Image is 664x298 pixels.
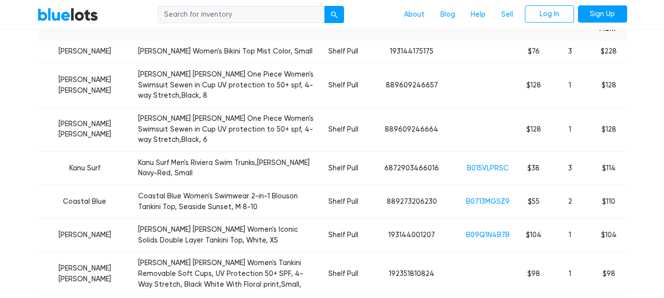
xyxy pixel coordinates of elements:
[132,151,321,185] td: Kanu Surf Men's Riviera Swim Trunks,[PERSON_NAME] Navy-Red, Small
[321,185,366,218] td: Shelf Pull
[518,63,549,108] td: $128
[132,63,321,108] td: [PERSON_NAME] [PERSON_NAME] One Piece Women's Swimsuit Sewen in Cup UV protection to 50+ spf, 4-w...
[591,151,627,185] td: $114
[366,185,458,218] td: 889273206230
[366,40,458,63] td: 193144175175
[549,40,591,63] td: 3
[591,218,627,252] td: $104
[525,5,574,23] a: Log In
[466,197,510,206] a: B0713MGSZ9
[366,218,458,252] td: 193144001207
[518,252,549,296] td: $98
[549,218,591,252] td: 1
[549,63,591,108] td: 1
[37,40,132,63] td: [PERSON_NAME]
[321,107,366,151] td: Shelf Pull
[366,252,458,296] td: 192351810824
[463,5,493,24] a: Help
[591,40,627,63] td: $228
[518,185,549,218] td: $55
[37,63,132,108] td: [PERSON_NAME] [PERSON_NAME]
[321,252,366,296] td: Shelf Pull
[37,7,98,22] a: BlueLots
[591,252,627,296] td: $98
[37,218,132,252] td: [PERSON_NAME]
[549,151,591,185] td: 3
[132,40,321,63] td: [PERSON_NAME] Women's Bikini Top Mist Color, Small
[132,107,321,151] td: [PERSON_NAME] [PERSON_NAME] One Piece Women's Swimsuit Sewen in Cup UV protection to 50+ spf, 4-w...
[433,5,463,24] a: Blog
[518,151,549,185] td: $38
[549,252,591,296] td: 1
[37,252,132,296] td: [PERSON_NAME] [PERSON_NAME]
[158,6,325,24] input: Search for inventory
[132,218,321,252] td: [PERSON_NAME] [PERSON_NAME] Women's Iconic Solids Double Layer Tankini Top, White, XS
[321,40,366,63] td: Shelf Pull
[549,107,591,151] td: 1
[467,164,509,172] a: B015VLPRSC
[518,107,549,151] td: $128
[591,63,627,108] td: $128
[591,185,627,218] td: $110
[578,5,627,23] a: Sign Up
[366,63,458,108] td: 889609246657
[518,40,549,63] td: $76
[37,107,132,151] td: [PERSON_NAME] [PERSON_NAME]
[366,151,458,185] td: 6872903466016
[493,5,521,24] a: Sell
[37,185,132,218] td: Coastal Blue
[518,218,549,252] td: $104
[37,151,132,185] td: Kanu Surf
[549,185,591,218] td: 2
[321,151,366,185] td: Shelf Pull
[132,252,321,296] td: [PERSON_NAME] [PERSON_NAME] Women's Tankini Removable Soft Cups, UV Protection 50+ SPF, 4-Way Str...
[466,231,510,239] a: B09Q1N4B7B
[396,5,433,24] a: About
[321,63,366,108] td: Shelf Pull
[132,185,321,218] td: Coastal Blue Women's Swimwear 2-in-1 Blouson Tankini Top, Seaside Sunset, M 8-10
[591,107,627,151] td: $128
[366,107,458,151] td: 889609246664
[321,218,366,252] td: Shelf Pull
